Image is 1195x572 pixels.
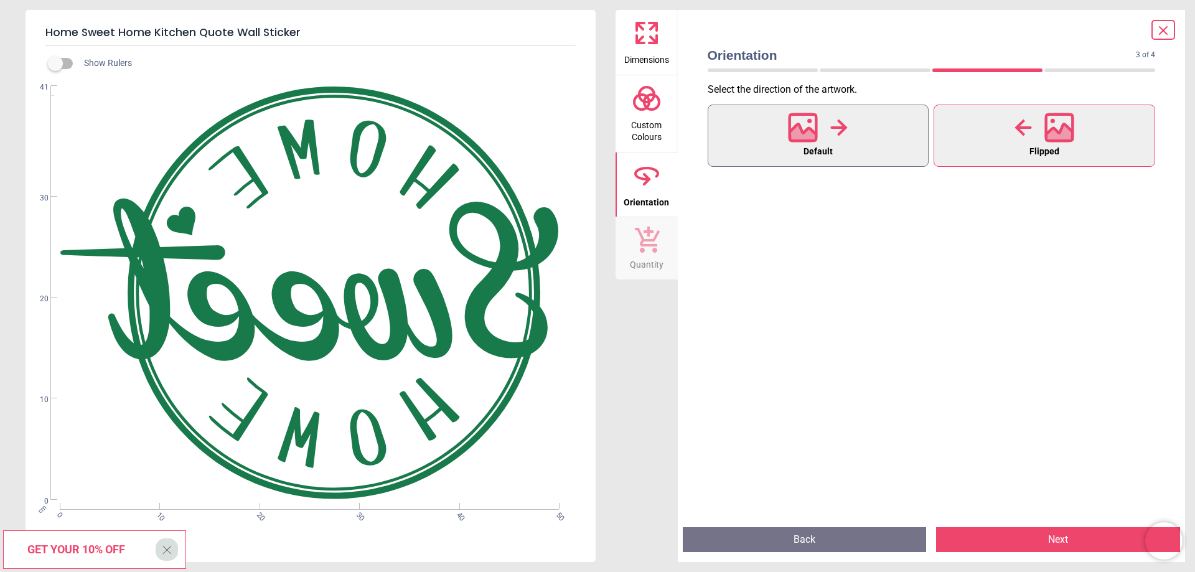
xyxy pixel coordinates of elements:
span: Flipped [1029,144,1059,160]
span: cm [36,503,47,514]
span: 10 [25,395,49,405]
button: Back [683,527,927,552]
span: 30 [25,193,49,204]
span: 20 [25,294,49,304]
span: 3 of 4 [1136,50,1155,60]
button: Quantity [616,217,678,279]
span: Orientation [708,46,1136,64]
span: 40 [454,510,462,518]
span: 10 [154,510,162,518]
h5: Home Sweet Home Kitchen Quote Wall Sticker [45,20,576,46]
span: 50 [553,510,561,518]
button: Next [936,527,1180,552]
button: Custom Colours [616,75,678,152]
div: Show Rulers [55,56,596,71]
span: Orientation [624,190,669,209]
span: Default [804,144,833,160]
p: Select the direction of the artwork . [708,83,1166,96]
span: 0 [54,510,62,518]
span: 0 [25,496,49,507]
button: Default [708,105,929,167]
span: 41 [25,82,49,93]
iframe: Brevo live chat [1145,522,1183,560]
button: Dimensions [616,10,678,75]
button: Flipped [934,105,1155,167]
span: Custom Colours [617,113,677,144]
span: Dimensions [624,48,669,67]
span: Quantity [630,253,663,271]
button: Orientation [616,152,678,217]
span: 20 [254,510,262,518]
span: 30 [354,510,362,518]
